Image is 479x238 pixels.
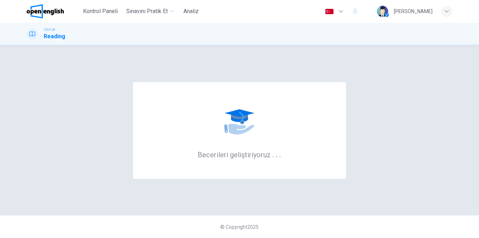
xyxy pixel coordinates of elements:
span: Kontrol Paneli [83,7,118,16]
button: Kontrol Paneli [80,5,121,18]
img: tr [325,9,334,14]
h6: . [275,148,278,160]
img: Profile picture [377,6,388,17]
span: © Copyright 2025 [220,224,259,230]
span: TOEFL® [44,27,55,32]
button: Analiz [180,5,203,18]
h1: Reading [44,32,65,41]
h6: . [272,148,274,160]
div: [PERSON_NAME] [394,7,433,16]
img: OpenEnglish logo [27,4,64,18]
a: OpenEnglish logo [27,4,80,18]
button: Sınavını Pratik Et [123,5,177,18]
span: Sınavını Pratik Et [126,7,168,16]
h6: . [279,148,281,160]
span: Analiz [183,7,199,16]
h6: Becerileri geliştiriyoruz [198,150,281,159]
